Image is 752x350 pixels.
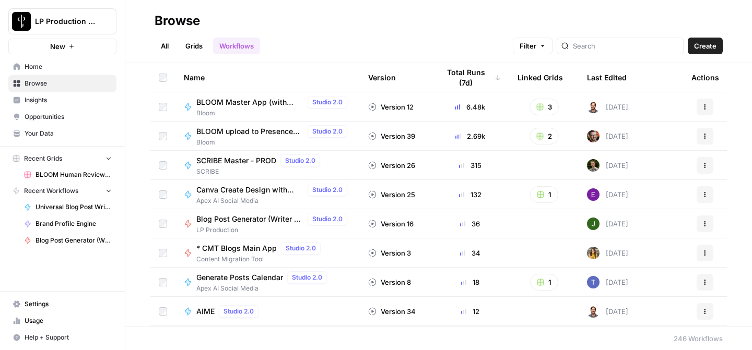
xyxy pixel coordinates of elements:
[36,236,112,245] span: Blog Post Generator (Writer + Fact Checker)
[184,184,351,206] a: Canva Create Design with Image based on Single prompt PERSONALIZEDStudio 2.0Apex AI Social Media
[286,244,316,253] span: Studio 2.0
[196,155,276,166] span: SCRIBE Master - PROD
[587,305,628,318] div: [DATE]
[530,128,559,144] button: 2
[312,127,343,136] span: Studio 2.0
[25,95,112,105] span: Insights
[368,63,396,92] div: Version
[196,126,303,137] span: BLOOM upload to Presence (after Human Review)
[184,125,351,147] a: BLOOM upload to Presence (after Human Review)Studio 2.0Bloom
[587,247,600,259] img: jujf9ugd1y9aii76pf9yarlb26xy
[587,101,628,113] div: [DATE]
[439,248,501,258] div: 34
[25,79,112,88] span: Browse
[8,92,116,108] a: Insights
[312,185,343,195] span: Studio 2.0
[587,305,600,318] img: fdbthlkohqvq3b2ybzi3drh0kqcb
[587,188,600,201] img: tb834r7wcu795hwbtepf06oxpmnl
[530,274,558,291] button: 1
[25,316,112,325] span: Usage
[8,8,116,34] button: Workspace: LP Production Workloads
[368,131,415,141] div: Version 39
[35,16,98,27] span: LP Production Workloads
[691,63,719,92] div: Actions
[8,312,116,329] a: Usage
[25,112,112,122] span: Opportunities
[196,214,303,224] span: Blog Post Generator (Writer + Fact Checker)
[19,166,116,183] a: BLOOM Human Review (ver2)
[184,242,351,264] a: * CMT Blogs Main AppStudio 2.0Content Migration Tool
[8,151,116,166] button: Recent Grids
[184,96,351,118] a: BLOOM Master App (with human review)Studio 2.0Bloom
[312,214,343,224] span: Studio 2.0
[285,156,315,165] span: Studio 2.0
[184,213,351,235] a: Blog Post Generator (Writer + Fact Checker)Studio 2.0LP Production
[587,130,600,142] img: ek1x7jvswsmo9dhftwa1xhhhh80n
[25,299,112,309] span: Settings
[439,306,501,317] div: 12
[25,62,112,71] span: Home
[368,219,414,229] div: Version 16
[530,186,558,203] button: 1
[439,189,501,200] div: 132
[196,108,351,118] span: Bloom
[587,188,628,201] div: [DATE]
[8,39,116,54] button: New
[439,277,501,287] div: 18
[184,154,351,176] a: SCRIBE Master - PRODStudio 2.0SCRIBE
[674,333,723,344] div: 246 Workflows
[587,159,600,172] img: 0l3uqmpcmxucjvy0rsqzbc15vx5l
[368,248,411,258] div: Version 3
[19,199,116,215] a: Universal Blog Post Writer
[439,102,501,112] div: 6.48k
[520,41,536,51] span: Filter
[196,225,351,235] span: LP Production
[587,218,628,230] div: [DATE]
[587,218,600,230] img: olqs3go1b4m73rizhvw5914cwa42
[587,276,628,288] div: [DATE]
[8,296,116,312] a: Settings
[587,159,628,172] div: [DATE]
[155,13,200,29] div: Browse
[184,63,351,92] div: Name
[196,255,325,264] span: Content Migration Tool
[196,138,351,147] span: Bloom
[196,306,215,317] span: AIME
[518,63,563,92] div: Linked Grids
[312,98,343,107] span: Studio 2.0
[368,277,411,287] div: Version 8
[587,130,628,142] div: [DATE]
[196,97,303,107] span: BLOOM Master App (with human review)
[196,185,303,195] span: Canva Create Design with Image based on Single prompt PERSONALIZED
[196,167,324,176] span: SCRIBE
[8,183,116,199] button: Recent Workflows
[587,276,600,288] img: zkmx57c8078xtaegktstmz0vv5lu
[8,75,116,92] a: Browse
[196,243,277,254] span: * CMT Blogs Main App
[688,38,723,54] button: Create
[8,125,116,142] a: Your Data
[368,189,415,200] div: Version 25
[196,272,283,283] span: Generate Posts Calendar
[184,271,351,293] a: Generate Posts CalendarStudio 2.0Apex AI Social Media
[368,160,415,171] div: Version 26
[292,273,322,282] span: Studio 2.0
[8,329,116,346] button: Help + Support
[36,219,112,228] span: Brand Profile Engine
[213,38,260,54] a: Workflows
[513,38,553,54] button: Filter
[587,101,600,113] img: fdbthlkohqvq3b2ybzi3drh0kqcb
[50,41,65,52] span: New
[368,306,416,317] div: Version 34
[439,131,501,141] div: 2.69k
[224,307,254,316] span: Studio 2.0
[196,284,331,293] span: Apex AI Social Media
[36,202,112,212] span: Universal Blog Post Writer
[587,63,627,92] div: Last Edited
[439,63,501,92] div: Total Runs (7d)
[12,12,31,31] img: LP Production Workloads Logo
[179,38,209,54] a: Grids
[694,41,716,51] span: Create
[25,129,112,138] span: Your Data
[196,196,351,206] span: Apex AI Social Media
